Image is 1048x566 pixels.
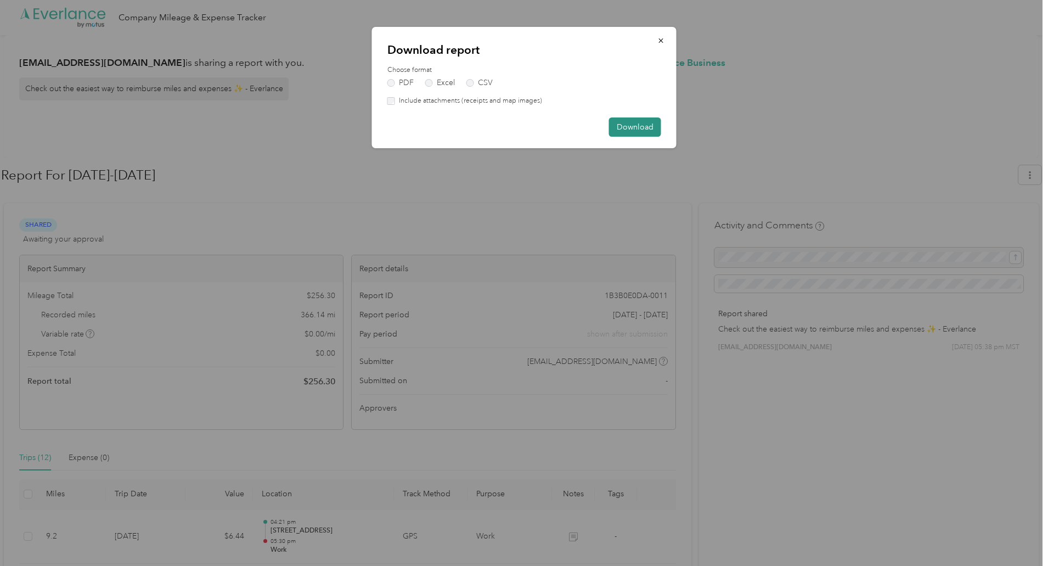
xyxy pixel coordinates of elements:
label: Excel [425,79,455,87]
button: Download [609,117,661,137]
p: Download report [387,42,661,58]
label: CSV [466,79,493,87]
label: Include attachments (receipts and map images) [395,96,542,106]
label: Choose format [387,65,661,75]
label: PDF [387,79,414,87]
